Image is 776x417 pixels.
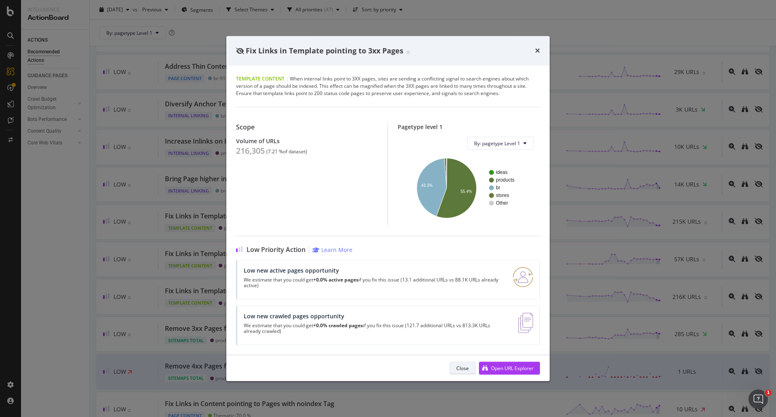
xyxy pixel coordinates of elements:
[244,277,503,288] p: We estimate that you could get if you fix this issue (13.1 additional URLs vs 88.1K URLs already ...
[765,389,772,396] span: 1
[236,75,285,82] span: Template Content
[236,123,378,131] div: Scope
[404,156,533,220] svg: A chart.
[244,267,503,274] div: Low new active pages opportunity
[236,146,265,156] div: 216,305
[247,246,306,254] span: Low Priority Action
[313,276,358,283] strong: +0.0% active pages
[286,75,289,82] span: |
[236,138,378,144] div: Volume of URLs
[321,246,352,254] div: Learn More
[244,323,508,334] p: We estimate that you could get if you fix this issue (121.7 additional URLs vs 813.3K URLs alread...
[236,75,540,97] div: When internal links point to 3XX pages, sites are sending a conflicting signal to search engines ...
[461,190,472,194] text: 55.4%
[496,201,508,206] text: Other
[496,170,508,176] text: ideas
[491,365,533,372] div: Open URL Explorer
[226,36,550,381] div: modal
[266,149,307,155] div: ( 7.21 % of dataset )
[246,46,403,55] span: Fix Links in Template pointing to 3xx Pages
[312,246,352,254] a: Learn More
[467,137,533,150] button: By: pagetype Level 1
[496,178,515,183] text: products
[513,267,533,287] img: RO06QsNG.png
[398,123,540,130] div: Pagetype level 1
[421,183,432,188] text: 43.3%
[474,140,520,147] span: By: pagetype Level 1
[236,48,244,54] div: eye-slash
[456,365,469,372] div: Close
[749,389,768,409] iframe: Intercom live chat
[313,322,363,329] strong: +0.0% crawled pages
[244,313,508,320] div: Low new crawled pages opportunity
[496,185,500,191] text: br
[496,193,509,199] text: stores
[449,362,476,375] button: Close
[518,313,533,333] img: e5DMFwAAAABJRU5ErkJggg==
[407,51,410,53] img: Equal
[535,46,540,56] div: times
[479,362,540,375] button: Open URL Explorer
